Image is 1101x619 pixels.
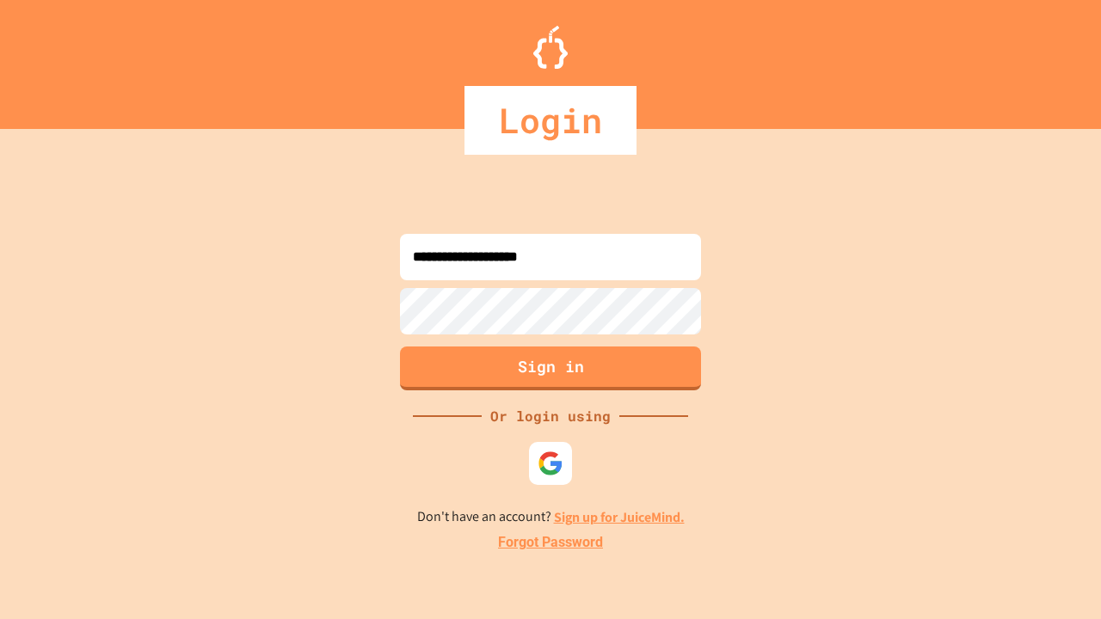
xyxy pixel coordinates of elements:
a: Sign up for JuiceMind. [554,508,685,526]
img: Logo.svg [533,26,568,69]
iframe: chat widget [958,475,1084,549]
iframe: chat widget [1029,550,1084,602]
a: Forgot Password [498,532,603,553]
div: Or login using [482,406,619,426]
p: Don't have an account? [417,506,685,528]
div: Login [464,86,637,155]
button: Sign in [400,346,701,390]
img: google-icon.svg [538,450,563,476]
